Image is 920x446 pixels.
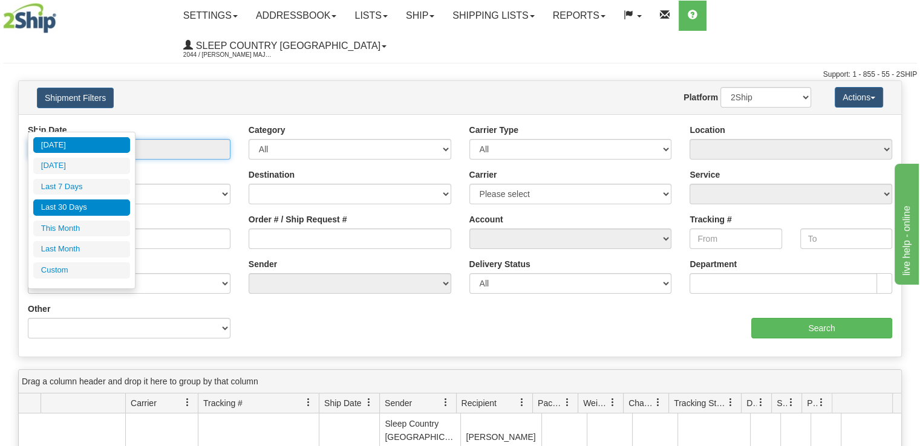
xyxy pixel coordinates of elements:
label: Other [28,303,50,315]
span: Delivery Status [746,397,757,409]
label: Service [690,169,720,181]
a: Addressbook [247,1,346,31]
label: Category [249,124,285,136]
span: Sleep Country [GEOGRAPHIC_DATA] [193,40,380,51]
span: Shipment Issues [777,397,787,409]
span: Recipient [462,397,497,409]
a: Carrier filter column settings [177,392,198,413]
a: Ship Date filter column settings [359,392,379,413]
span: Tracking Status [674,397,726,409]
a: Packages filter column settings [557,392,578,413]
button: Actions [835,87,883,108]
li: [DATE] [33,158,130,174]
span: Packages [538,397,563,409]
a: Lists [345,1,396,31]
div: Support: 1 - 855 - 55 - 2SHIP [3,69,917,80]
li: Last Month [33,241,130,257]
img: logo2044.jpg [3,3,56,33]
li: [DATE] [33,137,130,154]
iframe: chat widget [892,161,919,285]
a: Recipient filter column settings [512,392,532,413]
span: Charge [628,397,654,409]
a: Reports [544,1,615,31]
a: Tracking # filter column settings [298,392,319,413]
span: 2044 / [PERSON_NAME] Major [PERSON_NAME] [183,49,274,61]
input: To [800,228,892,249]
a: Weight filter column settings [602,392,623,413]
a: Ship [397,1,443,31]
li: Last 7 Days [33,179,130,195]
span: Weight [583,397,608,409]
label: Delivery Status [469,258,530,270]
label: Location [690,124,725,136]
a: Pickup Status filter column settings [811,392,832,413]
input: Search [751,318,892,338]
label: Ship Date [28,124,67,136]
label: Sender [249,258,277,270]
a: Settings [174,1,247,31]
span: Sender [385,397,412,409]
span: Carrier [131,397,157,409]
label: Department [690,258,737,270]
li: Custom [33,262,130,279]
a: Shipping lists [443,1,543,31]
a: Charge filter column settings [648,392,668,413]
label: Tracking # [690,213,731,225]
div: grid grouping header [19,370,901,393]
a: Sender filter column settings [436,392,456,413]
label: Platform [683,91,718,103]
li: This Month [33,221,130,237]
a: Tracking Status filter column settings [720,392,741,413]
input: From [690,228,781,249]
span: Pickup Status [807,397,817,409]
div: live help - online [9,7,112,22]
li: Last 30 Days [33,199,130,216]
label: Account [469,213,503,225]
label: Carrier Type [469,124,518,136]
a: Sleep Country [GEOGRAPHIC_DATA] 2044 / [PERSON_NAME] Major [PERSON_NAME] [174,31,396,61]
label: Order # / Ship Request # [249,213,347,225]
label: Carrier [469,169,497,181]
a: Delivery Status filter column settings [751,392,771,413]
span: Ship Date [324,397,361,409]
span: Tracking # [203,397,243,409]
label: Destination [249,169,295,181]
button: Shipment Filters [37,88,114,108]
a: Shipment Issues filter column settings [781,392,801,413]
